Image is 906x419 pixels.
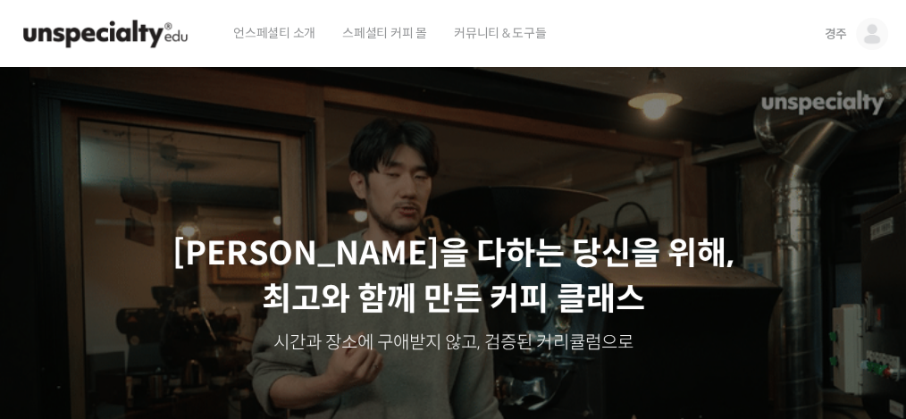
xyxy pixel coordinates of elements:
[5,271,118,315] a: 홈
[824,26,847,42] span: 경주
[164,298,185,313] span: 대화
[276,297,298,312] span: 설정
[18,231,889,322] p: [PERSON_NAME]을 다하는 당신을 위해, 최고와 함께 만든 커피 클래스
[56,297,67,312] span: 홈
[231,271,343,315] a: 설정
[18,331,889,356] p: 시간과 장소에 구애받지 않고, 검증된 커리큘럼으로
[118,271,231,315] a: 대화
